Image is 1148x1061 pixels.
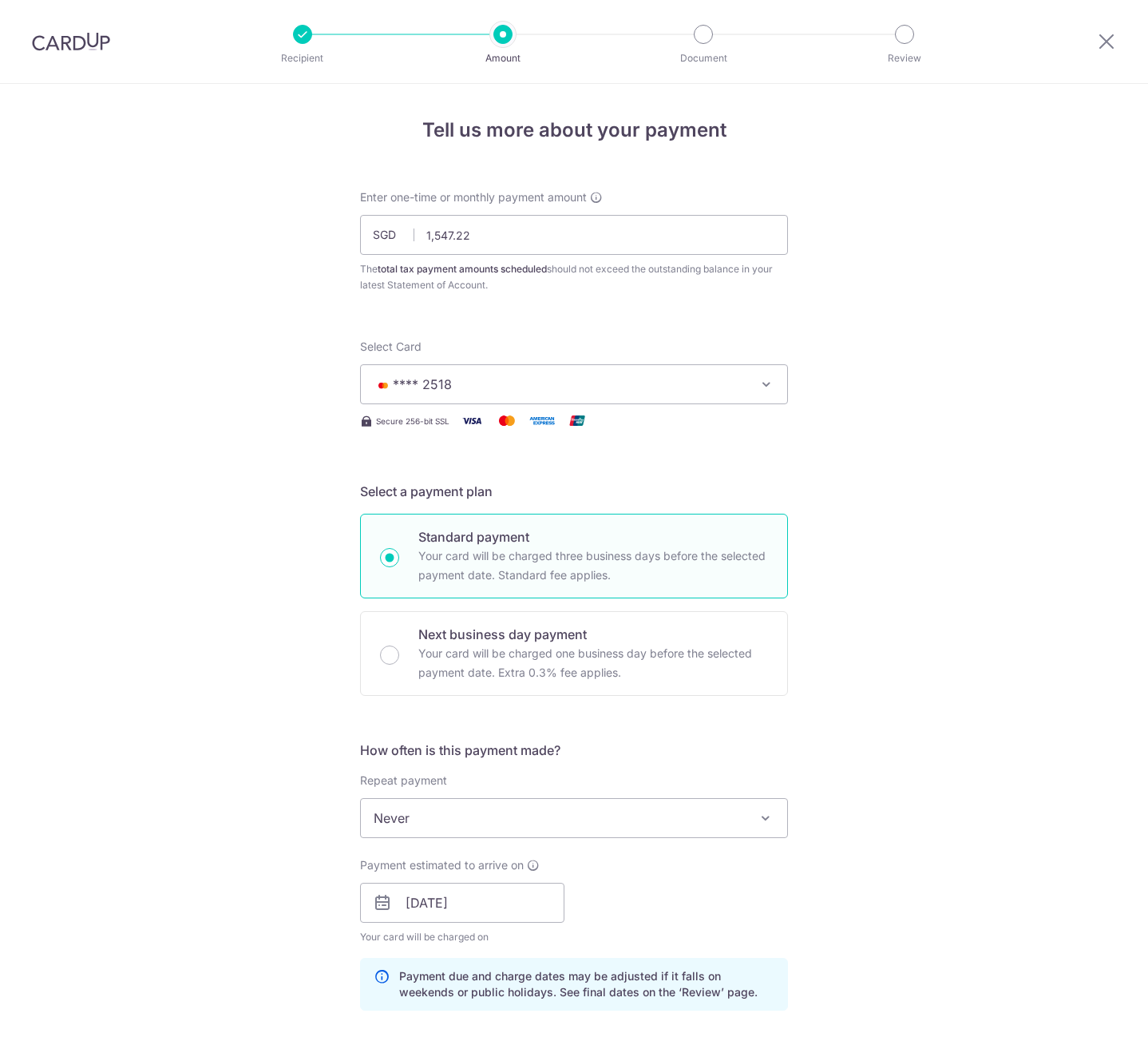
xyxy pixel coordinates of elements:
span: SGD [373,227,414,243]
span: Secure 256-bit SSL [376,415,449,427]
p: Your card will be charged one business day before the selected payment date. Extra 0.3% fee applies. [418,644,768,682]
span: translation missing: en.payables.payment_networks.credit_card.summary.labels.select_card [360,340,422,353]
img: CardUp [32,32,110,51]
span: Your card will be charged on [360,929,564,945]
h4: Tell us more about your payment [360,116,788,145]
h5: Select a payment plan [360,482,788,501]
p: Document [644,50,762,66]
img: Visa [456,411,488,431]
input: DD / MM / YYYY [360,883,564,923]
label: Repeat payment [360,773,447,789]
p: Your card will be charged three business days before the selected payment date. Standard fee appl... [418,546,768,585]
img: Union Pay [561,411,593,431]
p: Next business day payment [418,625,768,644]
img: MASTERCARD [374,379,393,391]
span: Enter one-time or monthly payment amount [360,189,587,205]
p: Amount [444,50,562,66]
div: The should not exceed the outstanding balance in your latest Statement of Account. [360,261,788,293]
input: 0.00 [360,215,788,255]
p: Recipient [243,50,362,66]
b: total tax payment amounts scheduled [378,263,547,275]
p: Payment due and charge dates may be adjusted if it falls on weekends or public holidays. See fina... [399,968,774,1000]
span: Payment estimated to arrive on [360,857,524,873]
span: Never [360,798,788,838]
img: American Express [526,411,558,431]
img: Mastercard [491,411,523,431]
span: Never [361,799,787,837]
p: Standard payment [418,527,768,546]
p: Review [845,50,964,66]
h5: How often is this payment made? [360,741,788,760]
